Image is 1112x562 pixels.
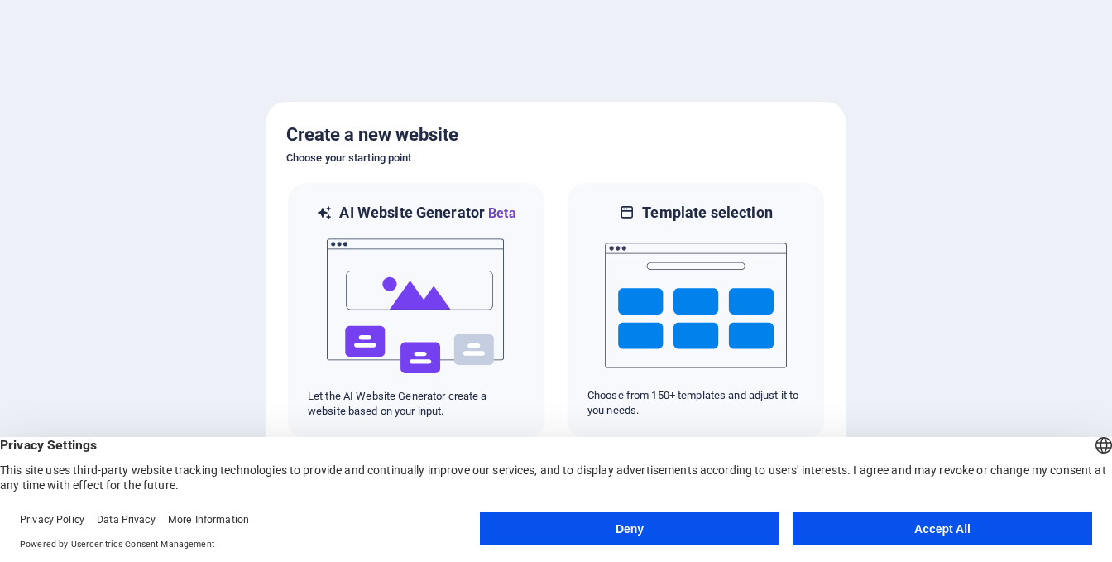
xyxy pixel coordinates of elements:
h6: Choose your starting point [286,148,826,168]
h5: Create a new website [286,122,826,148]
div: Template selectionChoose from 150+ templates and adjust it to you needs. [566,181,826,440]
h6: Template selection [642,203,772,223]
h6: AI Website Generator [339,203,515,223]
div: AI Website GeneratorBetaaiLet the AI Website Generator create a website based on your input. [286,181,546,440]
p: Choose from 150+ templates and adjust it to you needs. [587,388,804,418]
p: Let the AI Website Generator create a website based on your input. [308,389,525,419]
span: Beta [485,205,516,221]
img: ai [325,223,507,389]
